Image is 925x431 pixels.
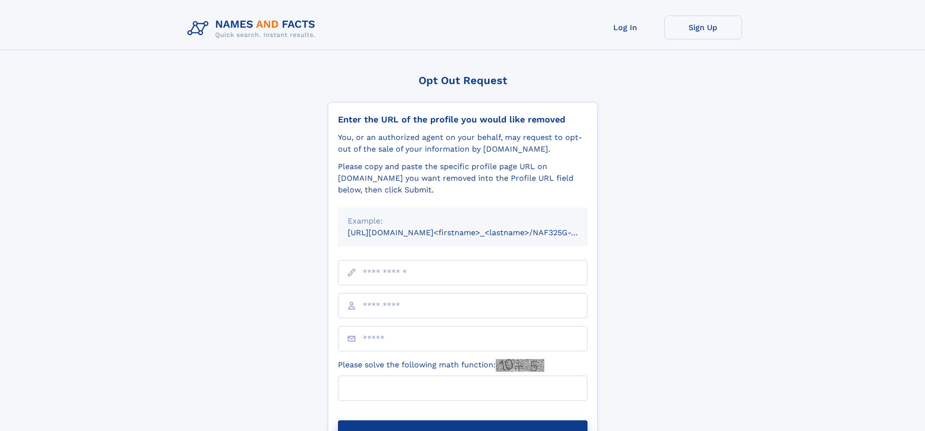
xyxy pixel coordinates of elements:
[338,132,588,155] div: You, or an authorized agent on your behalf, may request to opt-out of the sale of your informatio...
[348,215,578,227] div: Example:
[338,114,588,125] div: Enter the URL of the profile you would like removed
[338,359,544,372] label: Please solve the following math function:
[664,16,742,39] a: Sign Up
[587,16,664,39] a: Log In
[348,228,606,237] small: [URL][DOMAIN_NAME]<firstname>_<lastname>/NAF325G-xxxxxxxx
[184,16,323,42] img: Logo Names and Facts
[338,161,588,196] div: Please copy and paste the specific profile page URL on [DOMAIN_NAME] you want removed into the Pr...
[328,74,598,86] div: Opt Out Request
